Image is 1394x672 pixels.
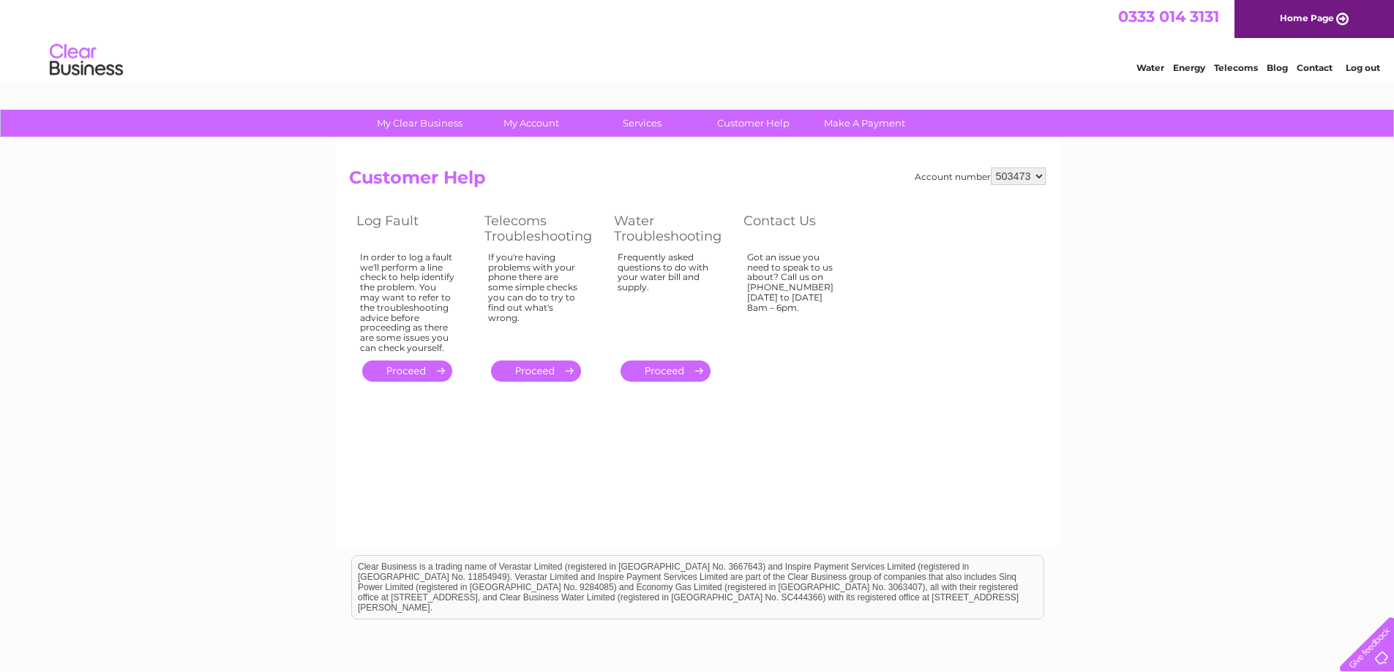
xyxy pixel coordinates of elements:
th: Log Fault [349,209,477,248]
a: Log out [1346,62,1380,73]
div: In order to log a fault we'll perform a line check to help identify the problem. You may want to ... [360,252,455,353]
a: 0333 014 3131 [1118,7,1219,26]
div: Account number [915,167,1046,185]
a: . [362,360,452,382]
a: Contact [1297,62,1333,73]
div: Frequently asked questions to do with your water bill and supply. [618,252,714,347]
a: Energy [1173,62,1205,73]
a: Services [582,110,702,137]
a: My Account [471,110,591,137]
th: Contact Us [736,209,864,248]
a: . [491,360,581,382]
a: Water [1136,62,1164,73]
a: My Clear Business [359,110,480,137]
a: Make A Payment [804,110,925,137]
a: . [621,360,711,382]
img: logo.png [49,38,124,83]
th: Water Troubleshooting [607,209,736,248]
th: Telecoms Troubleshooting [477,209,607,248]
h2: Customer Help [349,167,1046,195]
a: Blog [1267,62,1288,73]
div: If you're having problems with your phone there are some simple checks you can do to try to find ... [488,252,585,347]
a: Telecoms [1214,62,1258,73]
div: Clear Business is a trading name of Verastar Limited (registered in [GEOGRAPHIC_DATA] No. 3667643... [352,8,1043,71]
div: Got an issue you need to speak to us about? Call us on [PHONE_NUMBER] [DATE] to [DATE] 8am – 6pm. [747,252,842,347]
a: Customer Help [693,110,814,137]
